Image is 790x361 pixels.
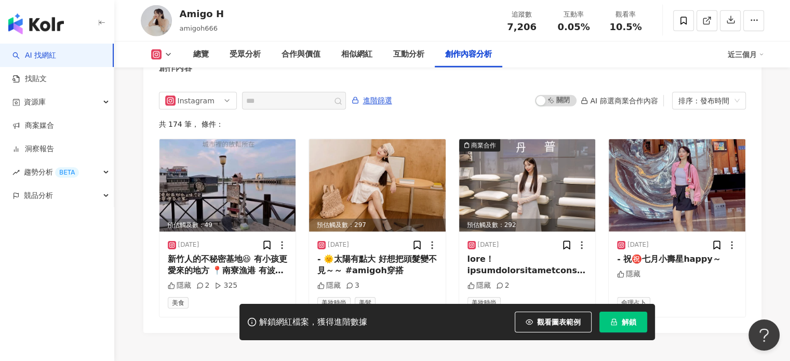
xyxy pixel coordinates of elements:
div: 預估觸及數：49 [159,219,296,232]
div: 新竹人的不秘密基地😆 有小孩更愛來的地方 📍南寮漁港 有波光市集後 南寮的夜晚不再黑暗 露天美食、熱炒餐廳、咖啡廳小店都越來越多 是離市區最近的Chill之選～ #新竹景點 #[GEOGRAPH... [168,253,288,277]
div: Amigo H [180,7,224,20]
div: [DATE] [328,240,349,249]
div: 受眾分析 [230,48,261,61]
div: post-image預估觸及數：297 [309,139,446,232]
span: 美妝時尚 [317,297,351,309]
button: 進階篩選 [351,92,393,109]
div: 追蹤數 [502,9,542,20]
div: 排序：發布時間 [678,92,730,109]
div: 隱藏 [617,269,640,279]
div: [DATE] [478,240,499,249]
div: 解鎖網紅檔案，獲得進階數據 [259,317,367,328]
div: post-image預估觸及數：49 [159,139,296,232]
span: amigoh666 [180,24,218,32]
div: 商業合作 [471,140,496,151]
div: 創作內容 [159,62,192,74]
div: BETA [55,167,79,178]
span: 資源庫 [24,90,46,114]
a: 商案媒合 [12,121,54,131]
img: post-image [609,139,745,232]
span: 命理占卜 [617,297,650,309]
div: lore！ ipsumdolorsitametconse～ adipiscingelitseddoe tempor、incid，utlabo、etdol！ magnaa～ enimadminim... [467,253,587,277]
div: 隱藏 [467,280,491,291]
div: 預估觸及數：297 [309,219,446,232]
span: lock [610,318,618,326]
div: 3 [346,280,359,291]
span: 觀看圖表範例 [537,318,581,326]
div: - 🌞太陽有點大 好想把頭髮變不見～～ #amigoh穿搭 [317,253,437,277]
div: 隱藏 [168,280,191,291]
div: 隱藏 [317,280,341,291]
span: 0.05% [557,22,590,32]
div: AI 篩選商業合作內容 [581,97,658,105]
span: 10.5% [609,22,641,32]
div: 共 174 筆 ， 條件： [159,120,746,128]
img: post-image [459,139,596,232]
img: logo [8,14,64,34]
a: searchAI 找網紅 [12,50,56,61]
div: 互動率 [554,9,594,20]
div: [DATE] [627,240,649,249]
div: 互動分析 [393,48,424,61]
span: rise [12,169,20,176]
a: 找貼文 [12,74,47,84]
img: post-image [159,139,296,232]
span: 美髮 [355,297,376,309]
div: 預估觸及數：292 [459,219,596,232]
button: 觀看圖表範例 [515,312,592,332]
span: 美妝時尚 [467,297,501,309]
span: 美食 [168,297,189,309]
div: Instagram [178,92,211,109]
div: 創作內容分析 [445,48,492,61]
span: 競品分析 [24,184,53,207]
a: 洞察報告 [12,144,54,154]
img: KOL Avatar [141,5,172,36]
div: 合作與價值 [282,48,320,61]
span: 解鎖 [622,318,636,326]
span: 7,206 [507,21,537,32]
div: 近三個月 [728,46,764,63]
div: 2 [496,280,510,291]
img: post-image [309,139,446,232]
div: post-image商業合作預估觸及數：292 [459,139,596,232]
div: 2 [196,280,210,291]
div: [DATE] [178,240,199,249]
div: 325 [215,280,237,291]
div: 總覽 [193,48,209,61]
div: - 祝㊗️七月小壽星happy～ [617,253,737,265]
span: 趨勢分析 [24,161,79,184]
div: 相似網紅 [341,48,372,61]
span: 進階篩選 [363,92,392,109]
div: 觀看率 [606,9,646,20]
button: 解鎖 [599,312,647,332]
